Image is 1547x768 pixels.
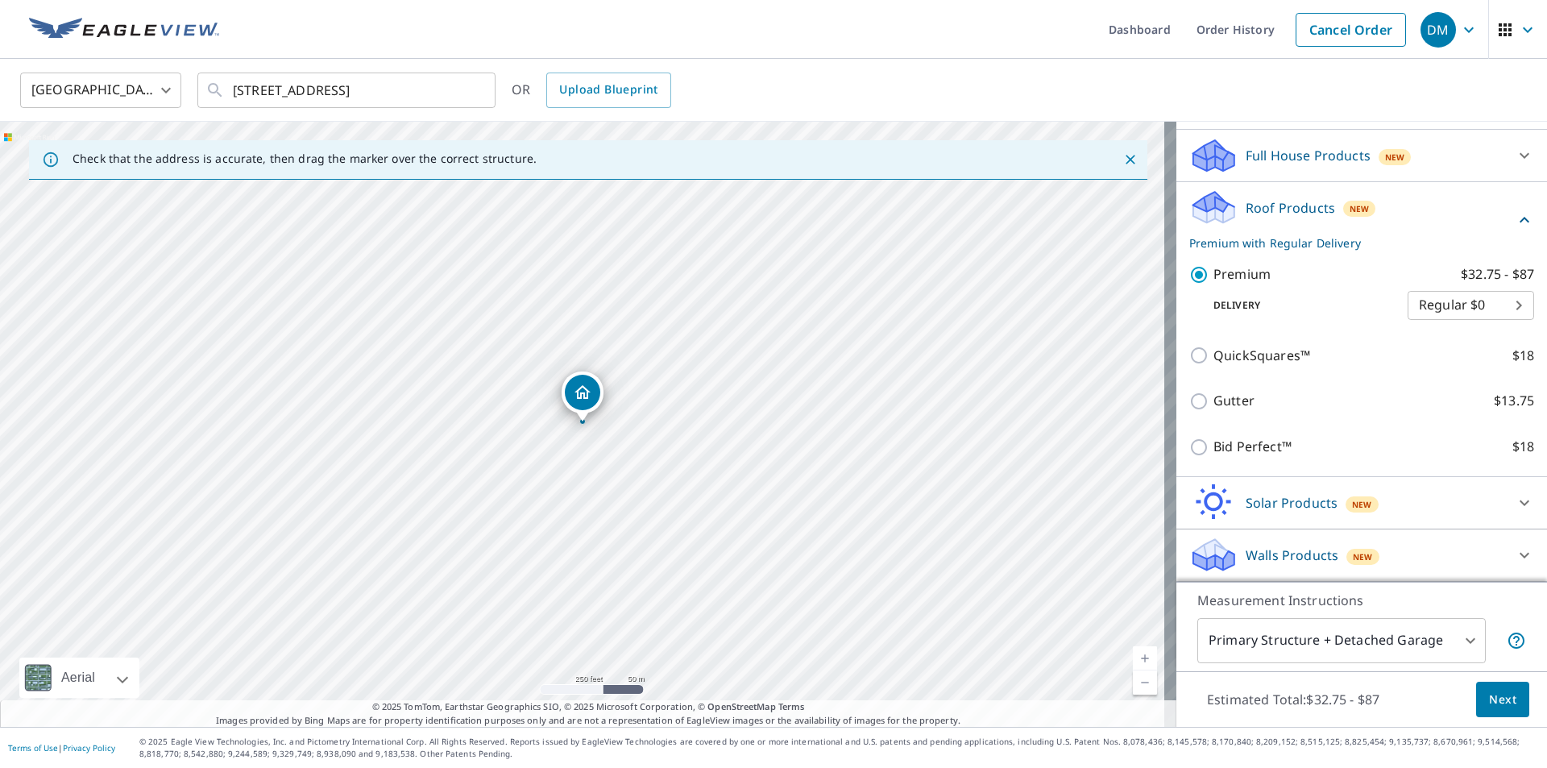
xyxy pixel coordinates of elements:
[1189,484,1534,522] div: Solar ProductsNew
[1120,149,1141,170] button: Close
[73,152,537,166] p: Check that the address is accurate, then drag the marker over the correct structure.
[1385,151,1405,164] span: New
[1213,264,1271,284] p: Premium
[1507,631,1526,650] span: Your report will include the primary structure and a detached garage if one exists.
[1133,646,1157,670] a: Current Level 17, Zoom In
[1489,690,1516,710] span: Next
[1353,550,1373,563] span: New
[1512,346,1534,366] p: $18
[19,658,139,698] div: Aerial
[233,68,462,113] input: Search by address or latitude-longitude
[1494,391,1534,411] p: $13.75
[8,742,58,753] a: Terms of Use
[1189,189,1534,251] div: Roof ProductsNewPremium with Regular Delivery
[1133,670,1157,695] a: Current Level 17, Zoom Out
[778,700,805,712] a: Terms
[562,372,603,421] div: Dropped pin, building 1, Residential property, 6655 N 66th Pl Paradise Valley, AZ 85253
[63,742,115,753] a: Privacy Policy
[559,80,657,100] span: Upload Blueprint
[1421,12,1456,48] div: DM
[1350,202,1370,215] span: New
[1246,493,1338,513] p: Solar Products
[512,73,671,108] div: OR
[1213,346,1310,366] p: QuickSquares™
[1189,536,1534,575] div: Walls ProductsNew
[1197,591,1526,610] p: Measurement Instructions
[1246,546,1338,565] p: Walls Products
[8,743,115,753] p: |
[1189,136,1534,175] div: Full House ProductsNew
[1296,13,1406,47] a: Cancel Order
[1408,283,1534,328] div: Regular $0
[29,18,219,42] img: EV Logo
[707,700,775,712] a: OpenStreetMap
[372,700,805,714] span: © 2025 TomTom, Earthstar Geographics SIO, © 2025 Microsoft Corporation, ©
[1461,264,1534,284] p: $32.75 - $87
[1512,437,1534,457] p: $18
[20,68,181,113] div: [GEOGRAPHIC_DATA]
[1194,682,1392,717] p: Estimated Total: $32.75 - $87
[56,658,100,698] div: Aerial
[1189,235,1515,251] p: Premium with Regular Delivery
[1246,146,1371,165] p: Full House Products
[1476,682,1529,718] button: Next
[1213,391,1255,411] p: Gutter
[139,736,1539,760] p: © 2025 Eagle View Technologies, Inc. and Pictometry International Corp. All Rights Reserved. Repo...
[1352,498,1372,511] span: New
[1246,198,1335,218] p: Roof Products
[1213,437,1292,457] p: Bid Perfect™
[546,73,670,108] a: Upload Blueprint
[1197,618,1486,663] div: Primary Structure + Detached Garage
[1189,298,1408,313] p: Delivery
